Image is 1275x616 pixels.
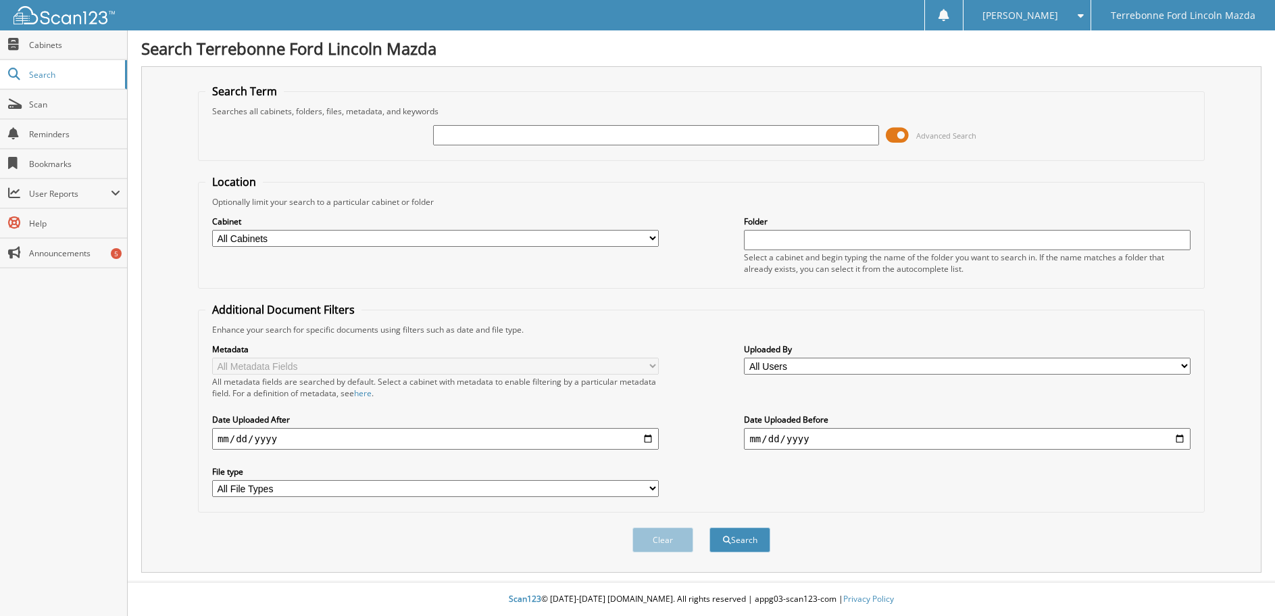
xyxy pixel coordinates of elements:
span: Help [29,218,120,229]
span: User Reports [29,188,111,199]
div: 5 [111,248,122,259]
button: Search [709,527,770,552]
div: © [DATE]-[DATE] [DOMAIN_NAME]. All rights reserved | appg03-scan123-com | [128,583,1275,616]
legend: Search Term [205,84,284,99]
label: Folder [744,216,1191,227]
div: All metadata fields are searched by default. Select a cabinet with metadata to enable filtering b... [212,376,659,399]
legend: Additional Document Filters [205,302,361,317]
label: File type [212,466,659,477]
legend: Location [205,174,263,189]
span: Terrebonne Ford Lincoln Mazda [1111,11,1255,20]
div: Enhance your search for specific documents using filters such as date and file type. [205,324,1197,335]
span: [PERSON_NAME] [982,11,1058,20]
span: Announcements [29,247,120,259]
iframe: Chat Widget [1207,551,1275,616]
input: end [744,428,1191,450]
button: Clear [632,527,693,552]
span: Search [29,69,118,80]
label: Metadata [212,343,659,355]
div: Select a cabinet and begin typing the name of the folder you want to search in. If the name match... [744,252,1191,275]
a: Privacy Policy [843,593,894,605]
span: Bookmarks [29,158,120,170]
label: Uploaded By [744,343,1191,355]
label: Cabinet [212,216,659,227]
img: scan123-logo-white.svg [14,6,115,24]
h1: Search Terrebonne Ford Lincoln Mazda [141,37,1261,60]
label: Date Uploaded Before [744,414,1191,425]
div: Searches all cabinets, folders, files, metadata, and keywords [205,105,1197,117]
span: Scan [29,99,120,110]
span: Cabinets [29,39,120,51]
label: Date Uploaded After [212,414,659,425]
input: start [212,428,659,450]
a: here [354,387,372,399]
span: Scan123 [509,593,541,605]
span: Reminders [29,128,120,140]
span: Advanced Search [916,131,976,141]
div: Optionally limit your search to a particular cabinet or folder [205,196,1197,208]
